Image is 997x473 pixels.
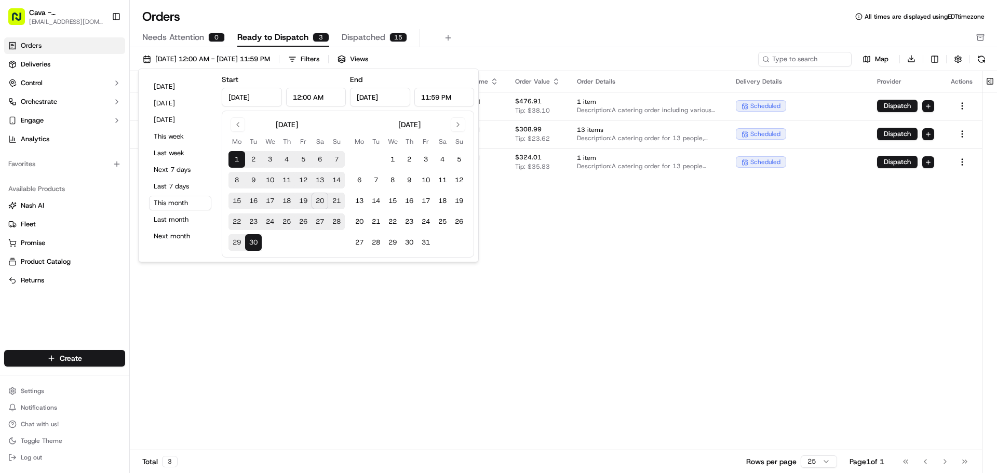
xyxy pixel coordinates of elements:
a: Returns [8,276,121,285]
span: Description: A catering order including various chicken, lamb, steak, and vegetable bowls with pi... [577,106,719,114]
a: Deliveries [4,56,125,73]
button: Chat with us! [4,417,125,431]
button: 16 [245,193,262,209]
th: Wednesday [384,136,401,147]
button: 27 [312,213,328,230]
th: Sunday [328,136,345,147]
span: Description: A catering order for 13 people, including a Group Bowl Bar with grilled chicken, var... [577,134,719,142]
button: 1 [228,151,245,168]
button: Orchestrate [4,93,125,110]
span: scheduled [750,158,780,166]
div: Available Products [4,181,125,197]
button: Last 7 days [149,179,211,194]
button: Fleet [4,216,125,233]
span: • [113,161,116,169]
a: 📗Knowledge Base [6,228,84,247]
th: Saturday [434,136,451,147]
div: Favorites [4,156,125,172]
span: Analytics [21,134,49,144]
button: 7 [368,172,384,188]
button: 13 [351,193,368,209]
div: Provider [877,77,934,86]
th: Friday [295,136,312,147]
th: Thursday [278,136,295,147]
p: Welcome 👋 [10,42,189,58]
span: Promise [21,238,45,248]
span: Needs Attention [142,31,204,44]
span: 13 items [577,126,719,134]
span: scheduled [750,102,780,110]
button: 2 [245,151,262,168]
button: 26 [451,213,467,230]
span: [DATE] [118,161,140,169]
button: 21 [328,193,345,209]
span: Toggle Theme [21,437,62,445]
h1: Orders [142,8,180,25]
span: [PERSON_NAME] [32,189,84,197]
span: scheduled [750,130,780,138]
button: 10 [262,172,278,188]
span: Map [875,55,888,64]
button: 22 [228,213,245,230]
button: 23 [401,213,417,230]
button: 17 [417,193,434,209]
th: Monday [228,136,245,147]
button: Next month [149,229,211,244]
th: Tuesday [368,136,384,147]
button: 28 [368,234,384,251]
button: Last month [149,212,211,227]
button: 26 [295,213,312,230]
button: Control [4,75,125,91]
button: Views [333,52,373,66]
button: 24 [417,213,434,230]
button: 15 [228,193,245,209]
button: 24 [262,213,278,230]
button: Refresh [974,52,989,66]
button: Log out [4,450,125,465]
th: Friday [417,136,434,147]
button: 29 [228,234,245,251]
img: Grace Nketiah [10,179,27,196]
button: 7 [328,151,345,168]
th: Thursday [401,136,417,147]
button: [DATE] [149,96,211,111]
div: [DATE] [398,119,421,130]
button: 19 [295,193,312,209]
button: Settings [4,384,125,398]
span: Tip: $23.62 [515,134,550,143]
button: Returns [4,272,125,289]
span: Views [350,55,368,64]
button: Cava - [GEOGRAPHIC_DATA] [29,7,103,18]
button: 12 [295,172,312,188]
button: 3 [262,151,278,168]
div: Past conversations [10,135,70,143]
button: [EMAIL_ADDRESS][DOMAIN_NAME] [29,18,103,26]
img: Nash [10,10,31,31]
span: [DATE] [92,189,113,197]
input: Time [414,88,475,106]
button: 15 [384,193,401,209]
button: Nash AI [4,197,125,214]
button: 13 [312,172,328,188]
div: Order Value [515,77,560,86]
button: 14 [368,193,384,209]
th: Saturday [312,136,328,147]
button: 8 [228,172,245,188]
button: Dispatch [877,156,918,168]
button: 11 [434,172,451,188]
span: Tip: $35.83 [515,163,550,171]
button: 20 [351,213,368,230]
span: Knowledge Base [21,232,79,242]
span: Chat with us! [21,420,59,428]
span: Product Catalog [21,257,71,266]
span: Tip: $38.10 [515,106,550,115]
img: 1736555255976-a54dd68f-1ca7-489b-9aae-adbdc363a1c4 [21,161,29,170]
span: 1 item [577,98,719,106]
button: 27 [351,234,368,251]
button: Cava - [GEOGRAPHIC_DATA][EMAIL_ADDRESS][DOMAIN_NAME] [4,4,107,29]
div: Total [142,456,178,467]
button: Notifications [4,400,125,415]
button: Go to next month [451,117,465,132]
button: Start new chat [177,102,189,115]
